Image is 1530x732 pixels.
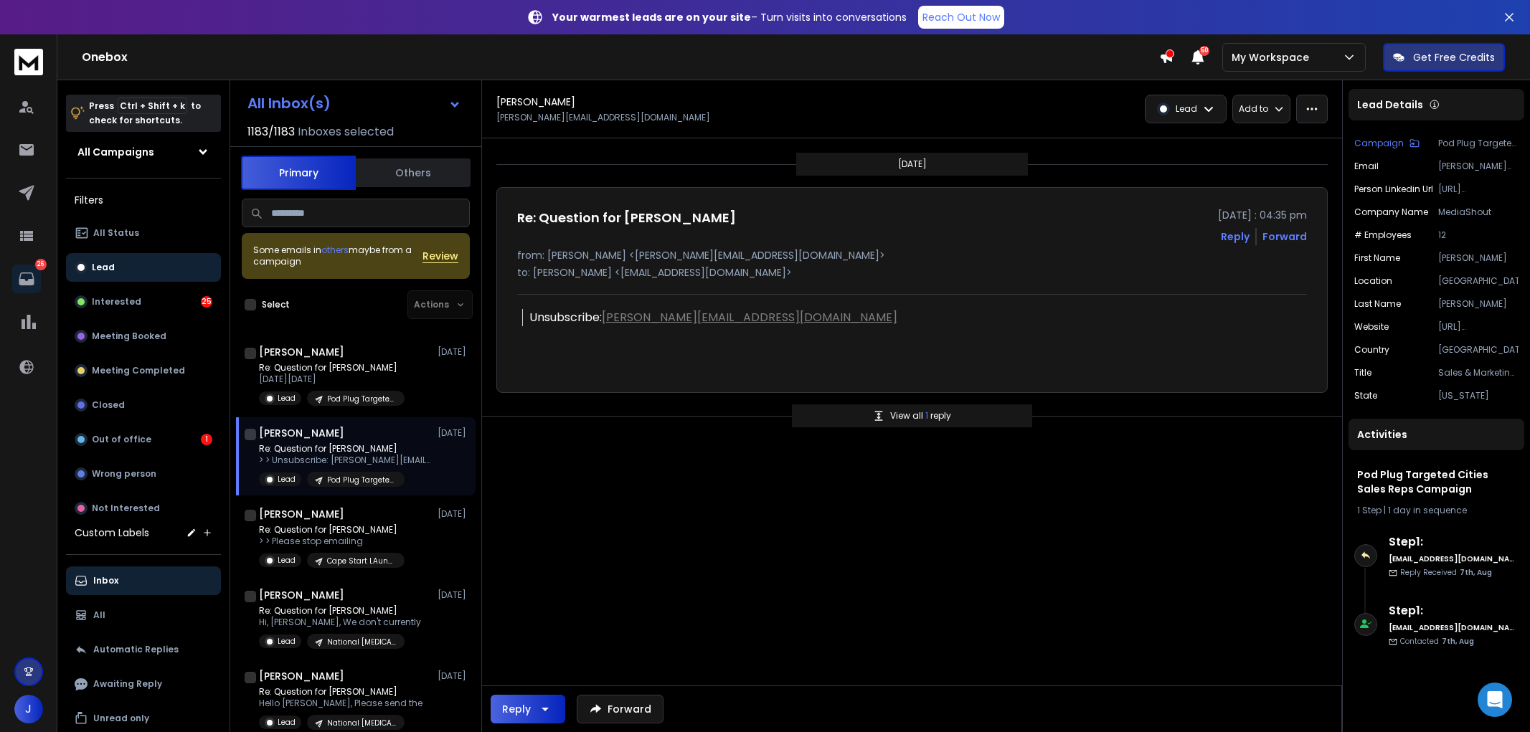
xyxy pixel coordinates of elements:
[66,670,221,698] button: Awaiting Reply
[66,391,221,419] button: Closed
[422,249,458,263] button: Review
[35,259,47,270] p: 26
[259,455,431,466] p: > > Unsubscribe: [PERSON_NAME][EMAIL_ADDRESS][DOMAIN_NAME]
[253,244,422,267] div: Some emails in maybe from a campaign
[1438,161,1519,172] p: [PERSON_NAME][EMAIL_ADDRESS][DOMAIN_NAME]
[577,695,664,723] button: Forward
[259,426,344,440] h1: [PERSON_NAME]
[491,695,565,723] button: Reply
[1354,206,1428,218] p: Company Name
[1354,344,1389,356] p: Country
[93,575,118,586] p: Inbox
[92,262,115,273] p: Lead
[1478,683,1512,717] div: Open Intercom Messenger
[438,589,470,601] p: [DATE]
[327,637,396,647] p: National [MEDICAL_DATA] Buyer Campaign Relaunch
[517,265,1307,280] p: to: [PERSON_NAME] <[EMAIL_ADDRESS][DOMAIN_NAME]>
[259,669,344,683] h1: [PERSON_NAME]
[1354,390,1377,401] p: State
[1438,275,1519,287] p: [GEOGRAPHIC_DATA]
[1438,367,1519,379] p: Sales & Marketing Manager
[522,309,936,326] blockquote: Unsubscribe:
[247,96,331,110] h1: All Inbox(s)
[552,10,907,24] p: – Turn visits into conversations
[918,6,1004,29] a: Reach Out Now
[92,399,125,411] p: Closed
[92,468,156,480] p: Wrong person
[1438,138,1519,149] p: Pod Plug Targeted Cities Sales Reps Campaign
[1357,467,1516,496] h1: Pod Plug Targeted Cities Sales Reps Campaign
[1438,298,1519,310] p: [PERSON_NAME]
[1354,138,1420,149] button: Campaign
[1389,622,1514,633] h6: [EMAIL_ADDRESS][DOMAIN_NAME]
[1389,602,1514,619] h6: Step 1 :
[1349,419,1524,450] div: Activities
[92,296,141,308] p: Interested
[66,138,221,166] button: All Campaigns
[496,112,710,123] p: [PERSON_NAME][EMAIL_ADDRESS][DOMAIN_NAME]
[66,322,221,351] button: Meeting Booked
[298,123,394,141] h3: Inboxes selected
[259,617,421,628] p: Hi, [PERSON_NAME], We don't currently
[1262,229,1307,244] div: Forward
[201,434,212,445] div: 1
[66,601,221,629] button: All
[66,635,221,664] button: Automatic Replies
[327,556,396,566] p: Cape Start LAunch Ai Campaign 200+ Emp USa Only
[14,49,43,75] img: logo
[1413,50,1495,65] p: Get Free Credits
[66,219,221,247] button: All Status
[1438,390,1519,401] p: [US_STATE]
[1400,567,1492,578] p: Reply Received
[438,427,470,439] p: [DATE]
[602,309,897,325] a: [PERSON_NAME][EMAIL_ADDRESS][DOMAIN_NAME]
[259,374,405,385] p: [DATE][DATE]
[438,670,470,682] p: [DATE]
[259,524,405,536] p: Re: Question for [PERSON_NAME]
[517,208,736,228] h1: Re: Question for [PERSON_NAME]
[1438,344,1519,356] p: [GEOGRAPHIC_DATA]
[1354,321,1389,333] p: website
[93,609,105,621] p: All
[92,434,151,445] p: Out of office
[278,393,296,404] p: Lead
[66,253,221,282] button: Lead
[93,644,179,655] p: Automatic Replies
[502,702,531,716] div: Reply
[66,494,221,523] button: Not Interested
[321,244,349,256] span: others
[278,555,296,566] p: Lead
[356,157,471,189] button: Others
[14,695,43,723] button: J
[241,156,356,190] button: Primary
[66,460,221,488] button: Wrong person
[496,95,575,109] h1: [PERSON_NAME]
[1438,252,1519,264] p: [PERSON_NAME]
[1354,161,1379,172] p: Email
[1354,252,1400,264] p: First Name
[259,507,344,521] h1: [PERSON_NAME]
[66,356,221,385] button: Meeting Completed
[1354,275,1392,287] p: location
[517,248,1307,262] p: from: [PERSON_NAME] <[PERSON_NAME][EMAIL_ADDRESS][DOMAIN_NAME]>
[93,227,139,239] p: All Status
[1354,184,1433,195] p: Person Linkedin Url
[1221,229,1250,244] button: Reply
[1389,553,1514,564] h6: [EMAIL_ADDRESS][DOMAIN_NAME]
[75,526,149,540] h3: Custom Labels
[1438,229,1519,241] p: 12
[1218,208,1307,222] p: [DATE] : 04:35 pm
[278,717,296,728] p: Lead
[1438,184,1519,195] p: [URL][DOMAIN_NAME]
[92,503,160,514] p: Not Interested
[1357,98,1423,112] p: Lead Details
[259,605,421,617] p: Re: Question for [PERSON_NAME]
[12,265,41,293] a: 26
[247,123,295,141] span: 1183 / 1183
[93,678,162,690] p: Awaiting Reply
[1357,504,1382,516] span: 1 Step
[898,158,927,170] p: [DATE]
